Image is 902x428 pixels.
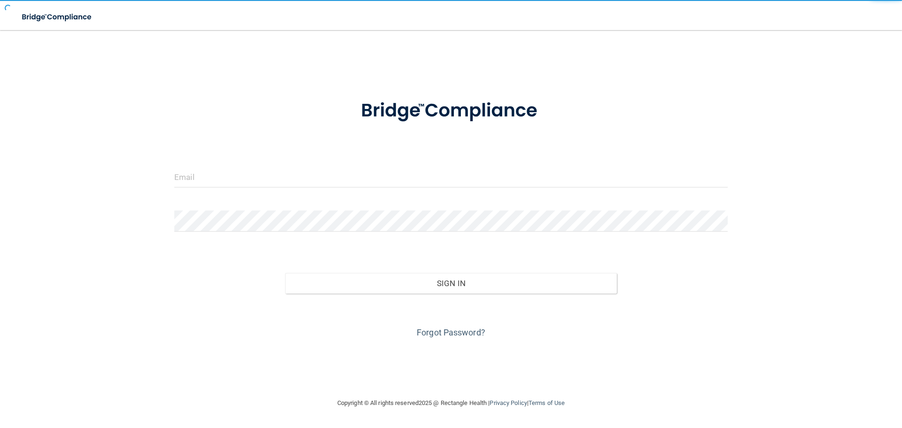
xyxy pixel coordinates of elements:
div: Copyright © All rights reserved 2025 @ Rectangle Health | | [280,388,622,418]
a: Forgot Password? [417,327,485,337]
img: bridge_compliance_login_screen.278c3ca4.svg [342,86,560,135]
button: Sign In [285,273,617,294]
a: Terms of Use [529,399,565,406]
img: bridge_compliance_login_screen.278c3ca4.svg [14,8,101,27]
a: Privacy Policy [490,399,527,406]
input: Email [174,166,728,187]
